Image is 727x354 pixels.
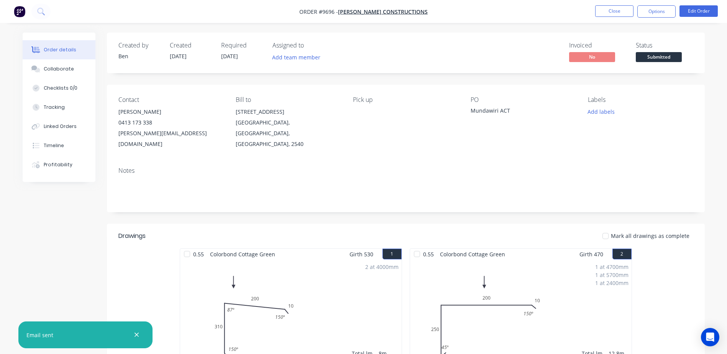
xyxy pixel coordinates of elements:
span: Mark all drawings as complete [611,232,689,240]
div: Labels [588,96,693,103]
div: [STREET_ADDRESS][GEOGRAPHIC_DATA], [GEOGRAPHIC_DATA], [GEOGRAPHIC_DATA], 2540 [236,107,341,149]
div: Profitability [44,161,72,168]
div: Collaborate [44,66,74,72]
span: 0.55 [190,249,207,260]
span: Girth 470 [579,249,603,260]
img: Factory [14,6,25,17]
div: Order details [44,46,76,53]
div: Invoiced [569,42,627,49]
span: 0.55 [420,249,437,260]
span: Submitted [636,52,682,62]
span: [DATE] [221,52,238,60]
button: Close [595,5,633,17]
div: 1 at 4700mm [595,263,629,271]
div: Pick up [353,96,458,103]
div: Required [221,42,263,49]
span: [DATE] [170,52,187,60]
button: 2 [612,249,632,259]
div: Assigned to [272,42,349,49]
button: Linked Orders [23,117,95,136]
div: [PERSON_NAME]0413 173 338[PERSON_NAME][EMAIL_ADDRESS][DOMAIN_NAME] [118,107,223,149]
span: No [569,52,615,62]
div: Tracking [44,104,65,111]
button: Checklists 0/0 [23,79,95,98]
div: Open Intercom Messenger [701,328,719,346]
div: [GEOGRAPHIC_DATA], [GEOGRAPHIC_DATA], [GEOGRAPHIC_DATA], 2540 [236,117,341,149]
span: Girth 530 [350,249,373,260]
span: Colorbond Cottage Green [437,249,508,260]
button: Submitted [636,52,682,64]
button: Add team member [272,52,325,62]
div: 1 at 2400mm [595,279,629,287]
button: Order details [23,40,95,59]
button: Tracking [23,98,95,117]
div: [STREET_ADDRESS] [236,107,341,117]
div: [PERSON_NAME][EMAIL_ADDRESS][DOMAIN_NAME] [118,128,223,149]
div: PO [471,96,576,103]
div: 0413 173 338 [118,117,223,128]
div: [PERSON_NAME] [118,107,223,117]
div: Notes [118,167,693,174]
button: Timeline [23,136,95,155]
div: Checklists 0/0 [44,85,77,92]
button: Add labels [584,107,619,117]
div: Ben [118,52,161,60]
button: Edit Order [679,5,718,17]
div: Linked Orders [44,123,77,130]
div: 1 at 5700mm [595,271,629,279]
button: Profitability [23,155,95,174]
a: [PERSON_NAME] Constructions [338,8,428,15]
div: Created by [118,42,161,49]
div: Drawings [118,231,146,241]
span: Order #9696 - [299,8,338,15]
div: Bill to [236,96,341,103]
div: Status [636,42,693,49]
button: Add team member [268,52,324,62]
div: 2 at 4000mm [365,263,399,271]
div: Email sent [26,331,53,339]
div: Timeline [44,142,64,149]
button: Collaborate [23,59,95,79]
div: Mundawiri ACT [471,107,566,117]
span: Colorbond Cottage Green [207,249,278,260]
div: Created [170,42,212,49]
div: Contact [118,96,223,103]
button: 1 [382,249,402,259]
button: Options [637,5,676,18]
